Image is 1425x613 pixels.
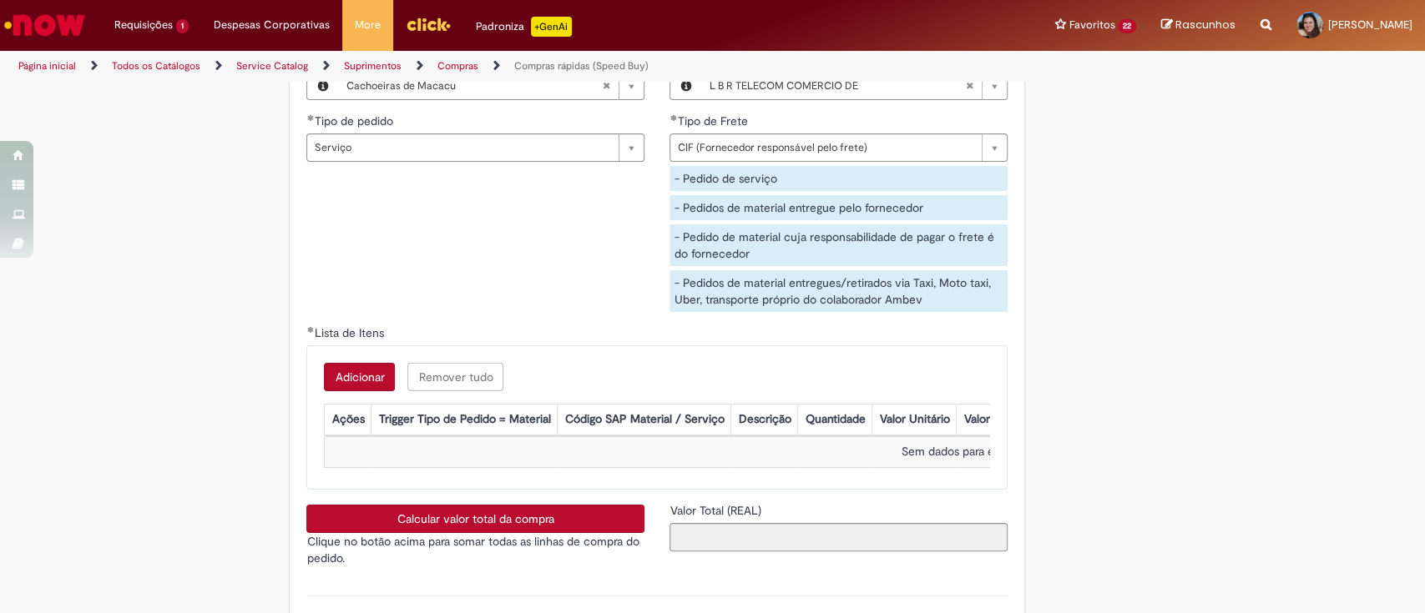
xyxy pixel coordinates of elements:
th: Descrição [731,404,798,435]
p: +GenAi [531,17,572,37]
div: - Pedido de serviço [670,166,1008,191]
div: Padroniza [476,17,572,37]
button: Fornecedor , Visualizar este registro L B R TELECOM COMERCIO DE [670,73,700,99]
label: Somente leitura - Valor Total (REAL) [670,502,764,519]
ul: Trilhas de página [13,51,937,82]
input: Valor Total (REAL) [670,523,1008,551]
span: Lista de Itens [314,325,387,340]
span: Despesas Corporativas [214,17,330,33]
span: 22 [1118,19,1136,33]
span: Obrigatório Preenchido [670,114,677,121]
a: L B R TELECOM COMERCIO DELimpar campo Fornecedor [700,73,1007,99]
a: Todos os Catálogos [112,59,200,73]
span: Favoritos [1069,17,1114,33]
span: Serviço [314,134,610,161]
th: Valor Total Moeda [957,404,1064,435]
p: Clique no botão acima para somar todas as linhas de compra do pedido. [306,533,644,566]
span: Requisições [114,17,173,33]
a: Service Catalog [236,59,308,73]
img: ServiceNow [2,8,88,42]
span: Tipo de Frete [677,113,750,128]
div: - Pedidos de material entregues/retirados via Taxi, Moto taxi, Uber, transporte próprio do colabo... [670,270,1008,312]
abbr: Limpar campo Fornecedor [957,73,982,99]
button: Calcular valor total da compra [306,505,644,533]
span: Obrigatório Preenchido [306,326,314,333]
a: Rascunhos [1161,18,1236,33]
div: - Pedidos de material entregue pelo fornecedor [670,195,1008,220]
span: Rascunhos [1175,17,1236,33]
th: Quantidade [798,404,872,435]
a: Compras [437,59,478,73]
a: Suprimentos [344,59,402,73]
a: Página inicial [18,59,76,73]
abbr: Limpar campo Planta [594,73,619,99]
span: Somente leitura - Valor Total (REAL) [670,503,764,518]
img: click_logo_yellow_360x200.png [406,12,451,37]
span: 1 [176,19,189,33]
span: Tipo de pedido [314,113,396,128]
th: Ações [325,404,371,435]
span: More [355,17,381,33]
a: Compras rápidas (Speed Buy) [514,59,649,73]
th: Valor Unitário [872,404,957,435]
span: L B R TELECOM COMERCIO DE [709,73,965,99]
span: CIF (Fornecedor responsável pelo frete) [677,134,973,161]
button: Add a row for Lista de Itens [324,363,395,391]
a: Cachoeiras de MacacuLimpar campo Planta [337,73,644,99]
div: - Pedido de material cuja responsabilidade de pagar o frete é do fornecedor [670,224,1008,266]
span: Cachoeiras de Macacu [346,73,602,99]
span: Obrigatório Preenchido [306,114,314,121]
span: [PERSON_NAME] [1328,18,1412,32]
button: Planta, Visualizar este registro Cachoeiras de Macacu [307,73,337,99]
th: Código SAP Material / Serviço [558,404,731,435]
th: Trigger Tipo de Pedido = Material [371,404,558,435]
